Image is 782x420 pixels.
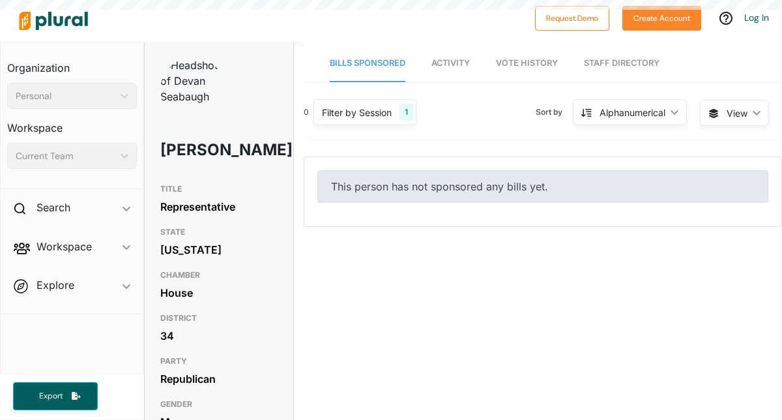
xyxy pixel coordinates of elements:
[600,106,665,119] div: Alphanumerical
[160,224,278,240] h3: STATE
[622,10,701,24] a: Create Account
[16,149,115,163] div: Current Team
[160,283,278,303] div: House
[535,6,609,31] button: Request Demo
[7,49,137,78] h3: Organization
[7,109,137,138] h3: Workspace
[160,181,278,197] h3: TITLE
[622,6,701,31] button: Create Account
[160,397,278,412] h3: GENDER
[317,170,768,203] div: This person has not sponsored any bills yet.
[160,267,278,283] h3: CHAMBER
[160,353,278,369] h3: PARTY
[304,106,309,118] div: 0
[431,58,470,68] span: Activity
[16,89,115,103] div: Personal
[160,57,225,104] img: Headshot of Devan Seabaugh
[30,391,72,402] span: Export
[13,382,98,410] button: Export
[431,45,470,82] a: Activity
[496,58,558,68] span: Vote History
[160,240,278,260] div: [US_STATE]
[535,10,609,24] a: Request Demo
[330,45,405,82] a: Bills Sponsored
[160,369,278,389] div: Republican
[496,45,558,82] a: Vote History
[160,310,278,326] h3: DISTRICT
[399,104,413,121] div: 1
[744,12,769,23] a: Log In
[160,130,231,170] h1: [PERSON_NAME]
[160,326,278,346] div: 34
[36,200,70,215] h2: Search
[330,58,405,68] span: Bills Sponsored
[322,106,392,119] div: Filter by Session
[584,45,659,82] a: Staff Directory
[160,197,278,217] div: Representative
[536,106,573,118] span: Sort by
[727,106,747,120] span: View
